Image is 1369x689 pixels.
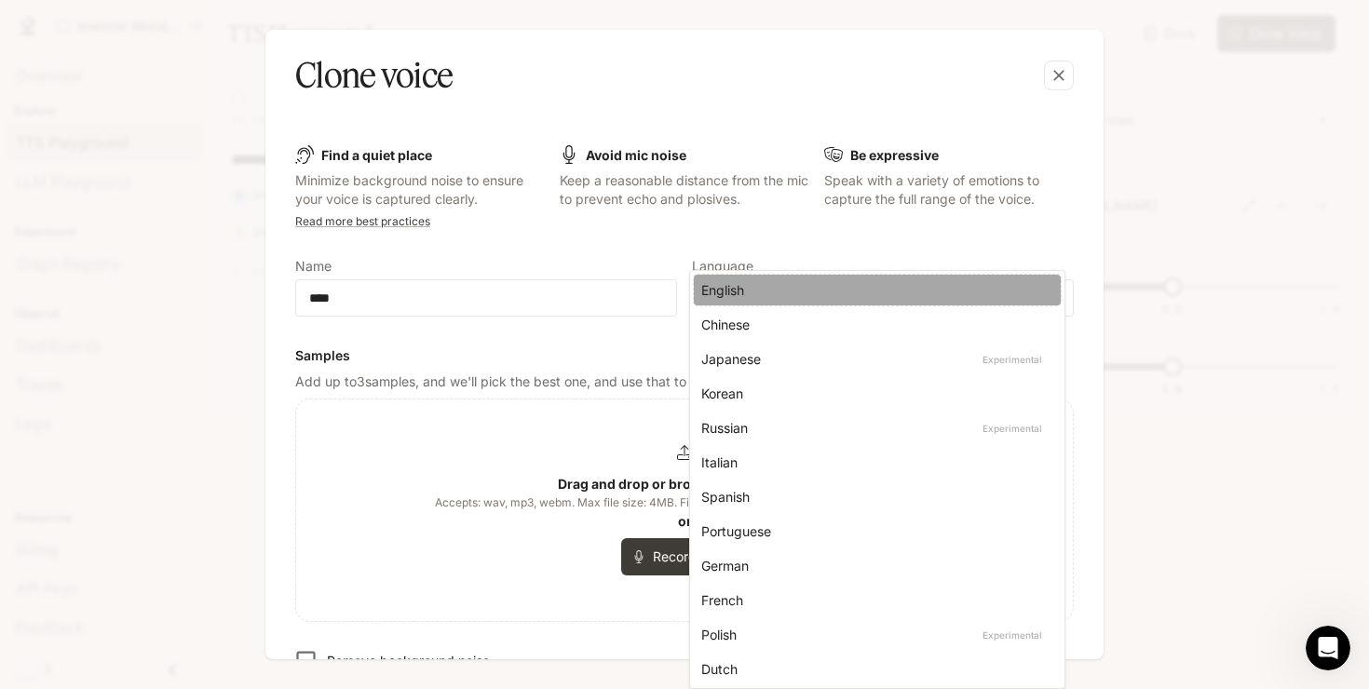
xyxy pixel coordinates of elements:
[701,280,1046,300] div: English
[701,487,1046,507] div: Spanish
[979,627,1046,643] p: Experimental
[979,420,1046,437] p: Experimental
[701,590,1046,610] div: French
[701,625,1046,644] div: Polish
[979,351,1046,368] p: Experimental
[701,315,1046,334] div: Chinese
[701,521,1046,541] div: Portuguese
[1306,626,1350,670] iframe: Intercom live chat
[701,384,1046,403] div: Korean
[701,418,1046,438] div: Russian
[701,453,1046,472] div: Italian
[701,556,1046,575] div: German
[701,349,1046,369] div: Japanese
[701,659,1046,679] div: Dutch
